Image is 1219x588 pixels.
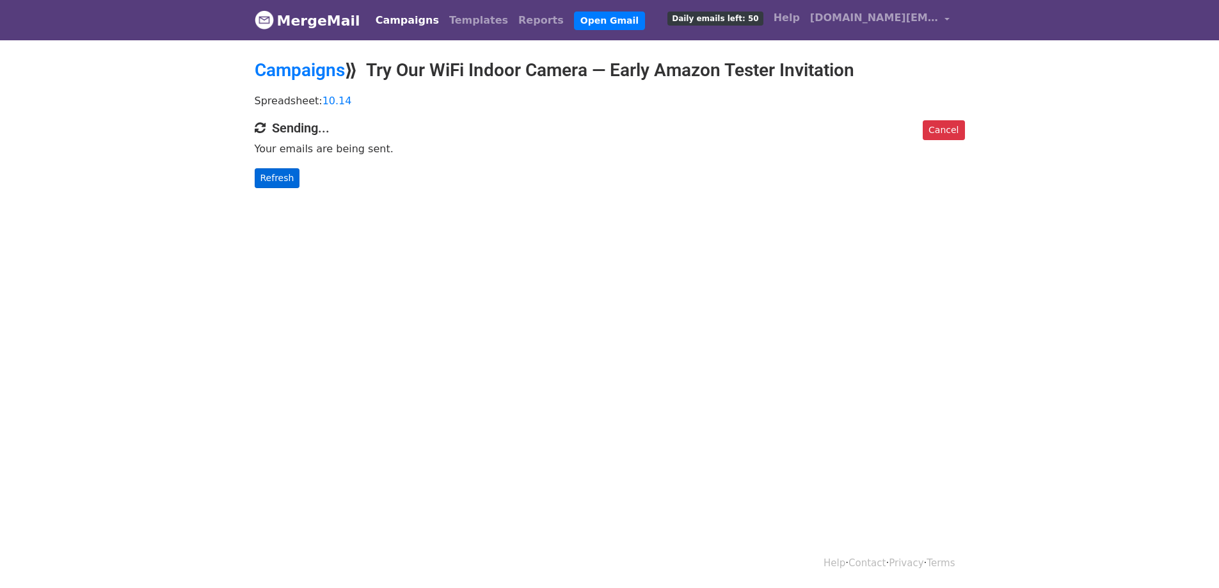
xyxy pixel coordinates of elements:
a: Daily emails left: 50 [662,5,768,31]
a: MergeMail [255,7,360,34]
a: Privacy [889,557,923,569]
a: Open Gmail [574,12,645,30]
a: 10.14 [323,95,352,107]
a: Contact [849,557,886,569]
a: Help [824,557,845,569]
a: Templates [444,8,513,33]
p: Spreadsheet: [255,94,965,107]
a: Help [769,5,805,31]
a: Cancel [923,120,964,140]
h4: Sending... [255,120,965,136]
span: [DOMAIN_NAME][EMAIL_ADDRESS][PERSON_NAME][DOMAIN_NAME] [810,10,938,26]
iframe: Chat Widget [1155,527,1219,588]
a: Reports [513,8,569,33]
a: Terms [927,557,955,569]
span: Daily emails left: 50 [667,12,763,26]
a: [DOMAIN_NAME][EMAIL_ADDRESS][PERSON_NAME][DOMAIN_NAME] [805,5,955,35]
a: Campaigns [255,60,345,81]
a: Refresh [255,168,300,188]
a: Campaigns [370,8,444,33]
h2: ⟫ Try Our WiFi Indoor Camera — Early Amazon Tester Invitation [255,60,965,81]
div: 聊天小组件 [1155,527,1219,588]
img: MergeMail logo [255,10,274,29]
p: Your emails are being sent. [255,142,965,155]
